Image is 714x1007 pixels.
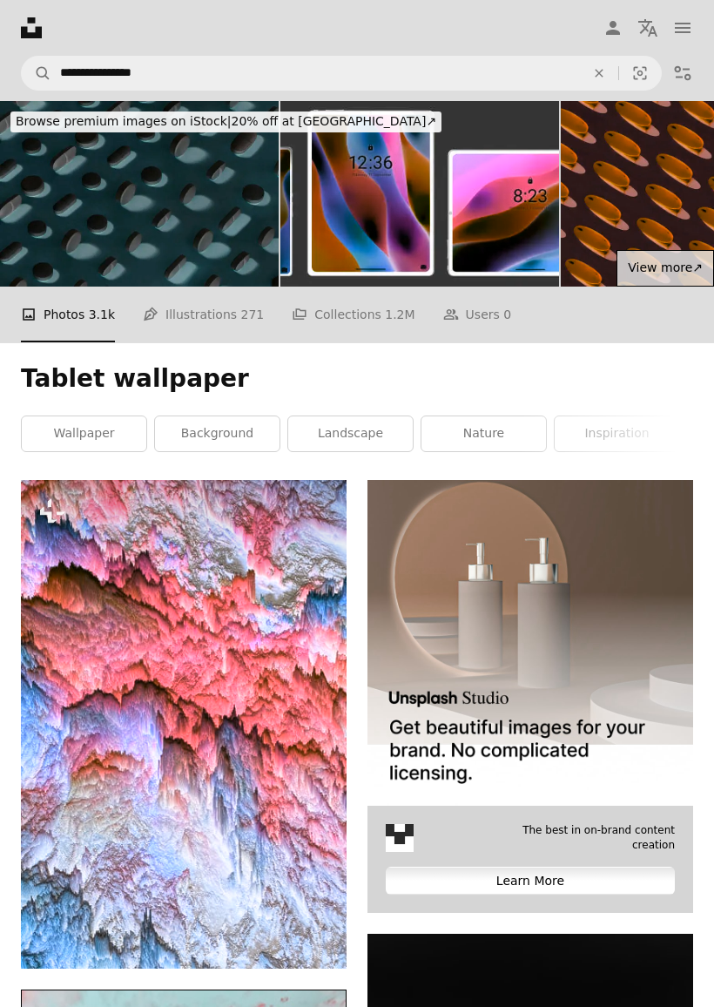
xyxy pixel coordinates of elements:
img: Generic phone and tablets lock screens with 3D art wallpaper. Set of three. Isolated on gray. [280,101,559,287]
span: The best in on-brand content creation [511,823,675,853]
span: 1.2M [385,305,414,324]
a: a large group of colorful rocks with a sky in the background [21,716,347,732]
img: file-1631678316303-ed18b8b5cb9cimage [386,824,414,852]
a: landscape [288,416,413,451]
button: Menu [665,10,700,45]
a: Collections 1.2M [292,287,414,342]
button: Search Unsplash [22,57,51,90]
span: View more ↗ [628,260,703,274]
a: nature [421,416,546,451]
span: 271 [241,305,265,324]
span: 0 [503,305,511,324]
a: Illustrations 271 [143,287,264,342]
a: Log in / Sign up [596,10,630,45]
h1: Tablet wallpaper [21,363,693,395]
form: Find visuals sitewide [21,56,662,91]
span: 20% off at [GEOGRAPHIC_DATA] ↗ [16,114,436,128]
button: Filters [665,56,700,91]
button: Clear [580,57,618,90]
div: Learn More [386,867,675,895]
button: Visual search [619,57,661,90]
a: View more↗ [616,250,714,287]
a: wallpaper [22,416,146,451]
a: background [155,416,280,451]
a: Users 0 [443,287,512,342]
a: Home — Unsplash [21,17,42,38]
a: inspiration [555,416,679,451]
button: Language [630,10,665,45]
a: The best in on-brand content creationLearn More [367,480,693,913]
span: Browse premium images on iStock | [16,114,231,128]
img: a large group of colorful rocks with a sky in the background [21,480,347,969]
img: file-1715714113747-b8b0561c490eimage [367,480,693,806]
